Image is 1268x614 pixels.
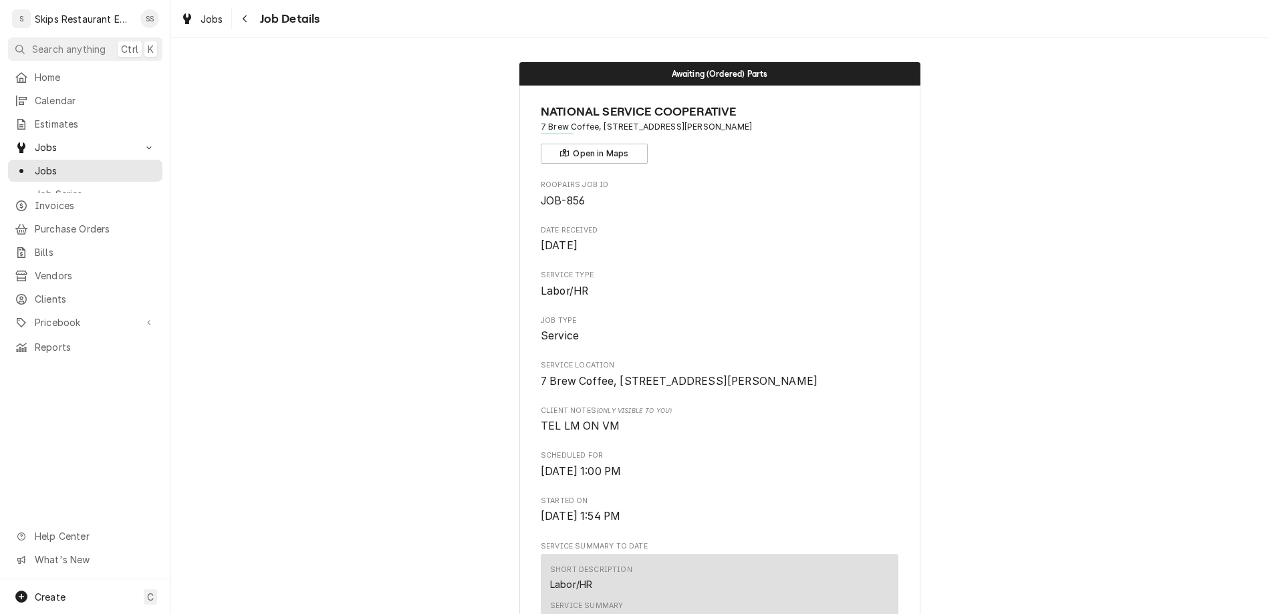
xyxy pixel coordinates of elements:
a: Go to Jobs [8,136,162,158]
div: Service Type [541,270,898,299]
a: Jobs [8,160,162,182]
div: Skips Restaurant Equipment [35,12,133,26]
a: Vendors [8,265,162,287]
span: Purchase Orders [35,222,156,236]
span: Job Type [541,315,898,326]
span: Vendors [35,269,156,283]
div: Started On [541,496,898,524]
div: Date Received [541,225,898,254]
span: Job Details [256,10,320,28]
span: Date Received [541,238,898,254]
div: [object Object] [541,406,898,434]
div: Scheduled For [541,450,898,479]
div: Service Summary [550,601,623,611]
span: Name [541,103,898,121]
button: Search anythingCtrlK [8,37,162,61]
span: Jobs [201,12,223,26]
a: Invoices [8,194,162,216]
span: TEL LM ON VM [541,420,620,432]
span: Client Notes [541,406,898,416]
span: Service Type [541,283,898,299]
span: Service Type [541,270,898,281]
div: Short Description [550,565,632,575]
span: Pricebook [35,315,136,329]
a: Purchase Orders [8,218,162,240]
span: Help Center [35,529,154,543]
span: Scheduled For [541,450,898,461]
a: Calendar [8,90,162,112]
a: Go to What's New [8,549,162,571]
div: Labor/HR [550,577,592,591]
span: Service [541,329,579,342]
a: Go to Pricebook [8,311,162,333]
div: Roopairs Job ID [541,180,898,208]
span: Bills [35,245,156,259]
span: Scheduled For [541,464,898,480]
span: Address [541,121,898,133]
span: Jobs [35,164,156,178]
span: (Only Visible to You) [596,407,672,414]
span: What's New [35,553,154,567]
span: Roopairs Job ID [541,193,898,209]
a: Reports [8,336,162,358]
div: S [12,9,31,28]
div: Shan Skipper's Avatar [140,9,159,28]
div: Job Type [541,315,898,344]
span: Create [35,591,66,603]
span: Ctrl [121,42,138,56]
span: JOB-856 [541,194,585,207]
span: Clients [35,292,156,306]
span: Reports [35,340,156,354]
span: Job Type [541,328,898,344]
a: Bills [8,241,162,263]
span: Jobs [35,140,136,154]
span: C [147,590,154,604]
div: Client Information [541,103,898,164]
div: Service Location [541,360,898,389]
span: Home [35,70,156,84]
a: Jobs [175,8,229,30]
span: Service Location [541,360,898,371]
a: Job Series [8,183,162,205]
button: Navigate back [235,8,256,29]
span: Date Received [541,225,898,236]
div: SS [140,9,159,28]
span: 7 Brew Coffee, [STREET_ADDRESS][PERSON_NAME] [541,375,817,388]
span: [DATE] 1:00 PM [541,465,621,478]
span: Calendar [35,94,156,108]
span: Service Summary To Date [541,541,898,552]
span: [DATE] 1:54 PM [541,510,620,522]
a: Estimates [8,113,162,135]
span: [object Object] [541,418,898,434]
span: K [148,42,154,56]
a: Clients [8,288,162,310]
span: Started On [541,508,898,524]
a: Home [8,66,162,88]
div: Status [519,62,920,86]
span: Labor/HR [541,285,588,297]
button: Open in Maps [541,144,648,164]
span: [DATE] [541,239,578,252]
a: Go to Help Center [8,525,162,547]
span: Search anything [32,42,106,56]
span: Awaiting (Ordered) Parts [672,69,768,78]
span: Estimates [35,117,156,131]
span: Service Location [541,373,898,390]
span: Job Series [35,187,156,201]
span: Roopairs Job ID [541,180,898,190]
span: Invoices [35,198,156,212]
span: Started On [541,496,898,506]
